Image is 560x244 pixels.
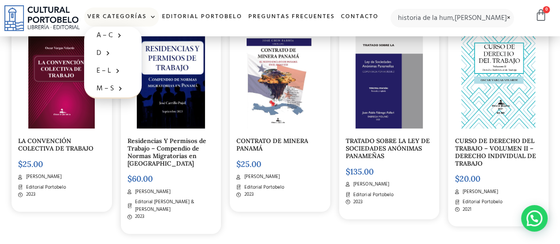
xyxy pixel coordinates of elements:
a: LA CONVENCIÓN COLECTIVA DE TRABAJO [18,137,93,152]
span: Editorial [PERSON_NAME] & [PERSON_NAME] [133,198,210,213]
span: Editorial Portobelo [460,198,502,206]
ul: Ver Categorías [84,27,142,99]
span: 2021 [460,206,471,213]
bdi: 60.00 [127,174,153,184]
img: PORTADA FINAL (2) [247,31,313,128]
bdi: 25.00 [18,159,43,169]
span: 2023 [133,213,144,221]
img: portada convencion colectiva-03 [28,31,95,128]
span: $ [236,159,241,169]
a: CURSO DE DERECHO DEL TRABAJO – VOLUMEN II – DERECHO INDIVIDUAL DE TRABAJO [455,137,536,167]
input: Búsqueda [390,9,514,27]
img: OSCAR_VARGAS [461,31,535,128]
a: Ver Categorías [84,8,159,27]
span: Editorial Portobelo [242,184,284,191]
span: [PERSON_NAME] [242,173,280,181]
a: 0 [535,9,547,22]
span: 0 [543,6,550,13]
span: $ [18,159,23,169]
span: 2023 [351,198,363,206]
span: $ [346,167,350,177]
span: $ [455,174,459,184]
a: Contacto [338,8,382,27]
a: D [84,44,142,62]
a: M – S [84,80,142,97]
span: [PERSON_NAME] [351,181,389,188]
span: [PERSON_NAME] [133,188,170,196]
img: PORTADA elegida AMAZON._page-0001 [355,31,423,128]
a: Residencias Y Permisos de Trabajo – Compendio de Normas Migratorias en [GEOGRAPHIC_DATA] [127,137,206,167]
a: E – L [84,62,142,80]
span: $ [127,174,132,184]
span: [PERSON_NAME] [24,173,62,181]
bdi: 135.00 [346,167,374,177]
a: Editorial Portobelo [159,8,245,27]
span: Editorial Portobelo [24,184,66,191]
bdi: 25.00 [236,159,261,169]
a: CONTRATO DE MINERA PANAMÁ [236,137,308,152]
div: Contactar por WhatsApp [521,205,548,232]
span: 2023 [24,191,35,198]
span: 2023 [242,191,254,198]
img: img20231003_15474135 [137,31,205,128]
span: [PERSON_NAME] [460,188,498,196]
a: Preguntas frecuentes [245,8,338,27]
a: TRATADO SOBRE LA LEY DE SOCIEDADES ANÓNIMAS PANAMEÑAS [346,137,430,160]
bdi: 20.00 [455,174,480,184]
span: Editorial Portobelo [351,191,393,199]
a: A – C [84,27,142,44]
